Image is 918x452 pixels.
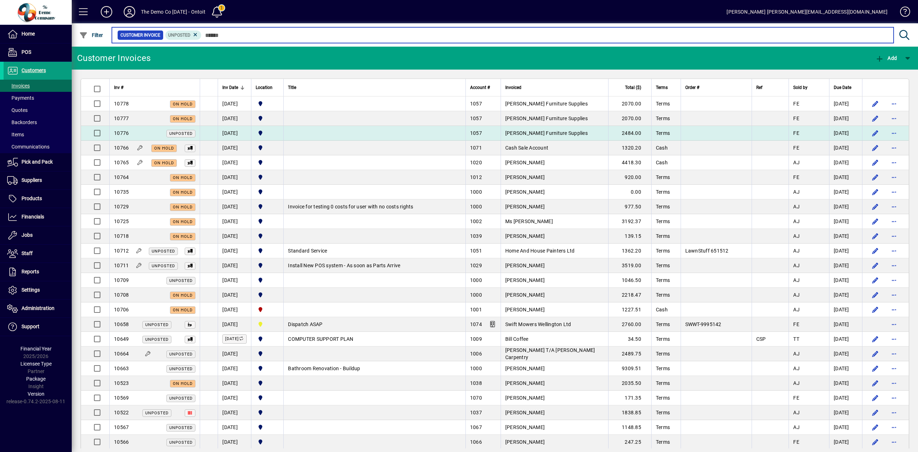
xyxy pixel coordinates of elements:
[470,84,496,91] div: Account #
[656,233,670,239] span: Terms
[870,407,881,418] button: Edit
[470,321,482,327] span: 1074
[888,319,900,330] button: More options
[114,189,129,195] span: 10735
[793,321,799,327] span: FE
[608,288,651,302] td: 2218.47
[888,98,900,109] button: More options
[256,129,279,137] span: Auckland
[173,220,193,224] span: On hold
[888,157,900,168] button: More options
[4,208,72,226] a: Financials
[114,145,129,151] span: 10766
[288,321,322,327] span: Dispatch ASAP
[870,274,881,286] button: Edit
[888,201,900,212] button: More options
[256,276,279,284] span: Auckland
[656,277,670,283] span: Terms
[256,144,279,152] span: Auckland
[22,31,35,37] span: Home
[888,113,900,124] button: More options
[7,144,49,150] span: Communications
[470,84,490,91] span: Account #
[793,84,808,91] span: Sold by
[888,304,900,315] button: More options
[4,153,72,171] a: Pick and Pack
[4,263,72,281] a: Reports
[608,141,651,155] td: 1320.20
[685,84,699,91] span: Order #
[173,175,193,180] span: On hold
[888,289,900,301] button: More options
[656,263,670,268] span: Terms
[793,218,800,224] span: AJ
[656,292,670,298] span: Terms
[656,101,670,107] span: Terms
[22,49,31,55] span: POS
[114,307,129,312] span: 10706
[218,141,251,155] td: [DATE]
[505,233,545,239] span: [PERSON_NAME]
[4,300,72,317] a: Administration
[256,84,273,91] span: Location
[829,273,862,288] td: [DATE]
[256,217,279,225] span: Auckland
[173,117,193,121] span: On hold
[870,289,881,301] button: Edit
[256,100,279,108] span: Auckland
[169,131,193,136] span: Unposted
[829,302,862,317] td: [DATE]
[114,218,129,224] span: 10725
[141,6,205,18] div: The Demo Co [DATE] - Ontoit
[470,160,482,165] span: 1020
[793,263,800,268] span: AJ
[256,84,279,91] div: Location
[685,248,729,254] span: LawnStuff 651512
[613,84,648,91] div: Total ($)
[256,188,279,196] span: Auckland
[875,55,897,61] span: Add
[505,248,575,254] span: Home And House Painters Ltd
[288,263,400,268] span: Install New POS system - As soon as Parts Arrive
[4,171,72,189] a: Suppliers
[256,232,279,240] span: Auckland
[505,189,545,195] span: [PERSON_NAME]
[218,199,251,214] td: [DATE]
[756,84,785,91] div: Ref
[834,84,851,91] span: Due Date
[829,288,862,302] td: [DATE]
[218,214,251,229] td: [DATE]
[793,101,799,107] span: FE
[888,377,900,389] button: More options
[870,245,881,256] button: Edit
[829,229,862,244] td: [DATE]
[218,111,251,126] td: [DATE]
[470,204,482,209] span: 1000
[870,216,881,227] button: Edit
[470,189,482,195] span: 1000
[656,204,670,209] span: Terms
[288,248,327,254] span: Standard Service
[120,32,160,39] span: Customer Invoice
[173,102,193,107] span: On hold
[4,104,72,116] a: Quotes
[888,186,900,198] button: More options
[7,119,37,125] span: Backorders
[505,336,529,342] span: Bill Coffee
[4,128,72,141] a: Items
[870,377,881,389] button: Edit
[173,234,193,239] span: On hold
[608,185,651,199] td: 0.00
[888,142,900,154] button: More options
[829,155,862,170] td: [DATE]
[793,189,800,195] span: AJ
[870,171,881,183] button: Edit
[870,363,881,374] button: Edit
[870,260,881,271] button: Edit
[608,199,651,214] td: 977.50
[870,186,881,198] button: Edit
[505,174,545,180] span: [PERSON_NAME]
[77,52,151,64] div: Customer Invoices
[173,205,193,209] span: On hold
[7,83,30,89] span: Invoices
